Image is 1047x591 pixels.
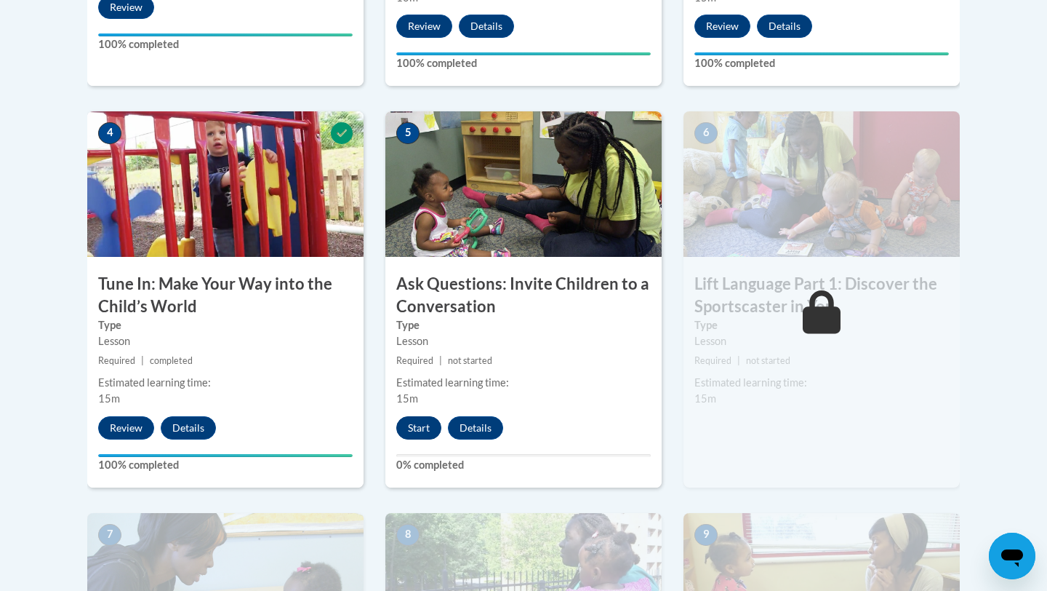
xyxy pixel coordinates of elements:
[694,392,716,405] span: 15m
[694,333,949,349] div: Lesson
[396,55,651,71] label: 100% completed
[694,375,949,391] div: Estimated learning time:
[98,333,353,349] div: Lesson
[694,55,949,71] label: 100% completed
[737,355,740,366] span: |
[448,416,503,440] button: Details
[459,15,514,38] button: Details
[989,533,1035,579] iframe: Button to launch messaging window
[694,122,718,144] span: 6
[746,355,790,366] span: not started
[98,392,120,405] span: 15m
[396,52,651,55] div: Your progress
[98,36,353,52] label: 100% completed
[98,457,353,473] label: 100% completed
[98,122,121,144] span: 4
[694,355,731,366] span: Required
[161,416,216,440] button: Details
[98,317,353,333] label: Type
[694,317,949,333] label: Type
[385,273,662,318] h3: Ask Questions: Invite Children to a Conversation
[448,355,492,366] span: not started
[683,273,960,318] h3: Lift Language Part 1: Discover the Sportscaster in You
[385,111,662,257] img: Course Image
[150,355,193,366] span: completed
[396,416,441,440] button: Start
[141,355,144,366] span: |
[396,15,452,38] button: Review
[396,524,420,546] span: 8
[87,111,364,257] img: Course Image
[439,355,442,366] span: |
[757,15,812,38] button: Details
[396,392,418,405] span: 15m
[396,317,651,333] label: Type
[396,122,420,144] span: 5
[694,15,750,38] button: Review
[98,454,353,457] div: Your progress
[694,52,949,55] div: Your progress
[396,355,433,366] span: Required
[98,524,121,546] span: 7
[694,524,718,546] span: 9
[683,111,960,257] img: Course Image
[98,355,135,366] span: Required
[98,375,353,391] div: Estimated learning time:
[87,273,364,318] h3: Tune In: Make Your Way into the Child’s World
[396,333,651,349] div: Lesson
[396,457,651,473] label: 0% completed
[98,416,154,440] button: Review
[98,33,353,36] div: Your progress
[396,375,651,391] div: Estimated learning time:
